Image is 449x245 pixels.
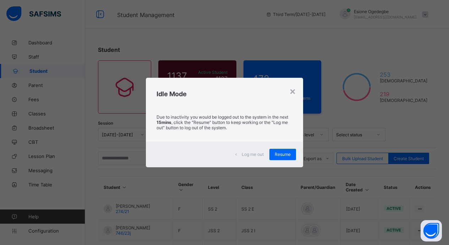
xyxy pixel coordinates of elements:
[289,85,296,97] div: ×
[242,152,264,157] span: Log me out
[157,114,292,130] p: Due to inactivity you would be logged out to the system in the next , click the "Resume" button t...
[157,90,292,98] h2: Idle Mode
[421,220,442,241] button: Open asap
[157,120,171,125] strong: 15mins
[275,152,291,157] span: Resume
